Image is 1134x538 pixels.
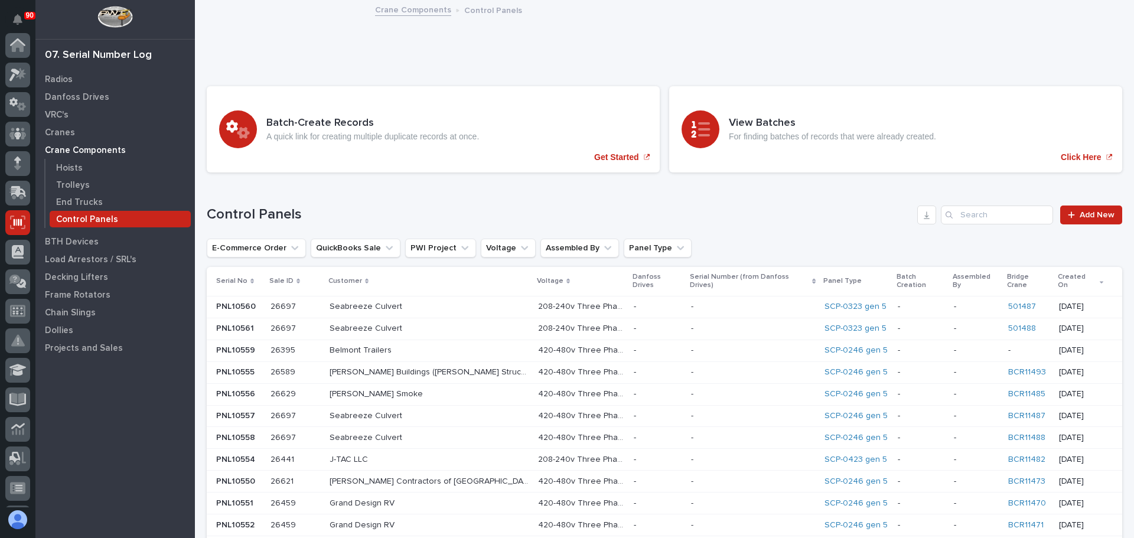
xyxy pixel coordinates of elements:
p: Seabreeze Culvert [330,321,405,334]
p: End Trucks [56,197,103,208]
p: Customer [328,275,362,288]
p: Grand Design RV [330,518,397,530]
p: Serial Number (from Danfoss Drives) [690,270,810,292]
p: - [898,411,945,421]
p: - [954,455,999,465]
div: Notifications90 [15,14,30,33]
p: Cranes [45,128,75,138]
p: - [634,367,682,377]
p: 26441 [271,452,296,465]
a: BCR11471 [1008,520,1044,530]
p: 420-480v Three Phase [538,474,627,487]
p: Assembled By [953,270,1000,292]
p: - [954,324,999,334]
p: 420-480v Three Phase [538,409,627,421]
p: - [634,389,682,399]
a: Hoists [45,159,195,176]
p: [DATE] [1059,455,1103,465]
a: BCR11485 [1008,389,1045,399]
p: PNL10557 [216,409,258,421]
p: - [634,411,682,421]
a: Radios [35,70,195,88]
p: PNL10554 [216,452,258,465]
p: 420-480v Three Phase [538,387,627,399]
p: - [954,498,999,508]
p: Serial No [216,275,247,288]
p: - [898,477,945,487]
p: [DATE] [1059,433,1103,443]
p: 26459 [271,496,298,508]
p: - [954,411,999,421]
a: Cranes [35,123,195,141]
a: SCP-0246 gen 5 [825,345,888,356]
p: [DATE] [1059,498,1103,508]
p: [DATE] [1059,345,1103,356]
tr: PNL10561PNL10561 2669726697 Seabreeze CulvertSeabreeze Culvert 208-240v Three Phase208-240v Three... [207,318,1122,340]
p: Crane Components [45,145,126,156]
p: Hoists [56,163,83,174]
p: Batch Creation [897,270,946,292]
p: - [898,324,945,334]
p: Decking Lifters [45,272,108,283]
p: 26589 [271,365,298,377]
tr: PNL10560PNL10560 2669726697 Seabreeze CulvertSeabreeze Culvert 208-240v Three Phase208-240v Three... [207,296,1122,318]
a: 501487 [1008,302,1036,312]
p: - [954,520,999,530]
p: - [691,321,696,334]
a: Add New [1060,206,1122,224]
a: SCP-0246 gen 5 [825,411,888,421]
a: BTH Devices [35,233,195,250]
a: Get Started [207,86,660,172]
p: For finding batches of records that were already created. [729,132,936,142]
a: Projects and Sales [35,339,195,357]
a: Crane Components [375,2,451,16]
p: 208-240v Three Phase [538,299,627,312]
p: Belmont Trailers [330,343,394,356]
a: SCP-0323 gen 5 [825,324,887,334]
a: BCR11493 [1008,367,1046,377]
p: Created On [1058,270,1097,292]
p: Chain Slings [45,308,96,318]
a: Chain Slings [35,304,195,321]
p: [DATE] [1059,520,1103,530]
p: 208-240v Three Phase [538,452,627,465]
a: SCP-0246 gen 5 [825,520,888,530]
h1: Control Panels [207,206,913,223]
p: Bridge Crane [1007,270,1051,292]
p: Seabreeze Culvert [330,431,405,443]
p: [DATE] [1059,324,1103,334]
input: Search [941,206,1053,224]
a: BCR11470 [1008,498,1046,508]
p: PNL10561 [216,321,256,334]
p: - [634,302,682,312]
p: PNL10552 [216,518,257,530]
p: VRC's [45,110,69,120]
a: Load Arrestors / SRL's [35,250,195,268]
p: 26629 [271,387,298,399]
p: Load Arrestors / SRL's [45,255,136,265]
tr: PNL10559PNL10559 2639526395 Belmont TrailersBelmont Trailers 420-480v Three Phase420-480v Three P... [207,340,1122,361]
p: [PERSON_NAME] Buildings ([PERSON_NAME] Structures) [330,365,531,377]
p: Projects and Sales [45,343,123,354]
p: Dollies [45,325,73,336]
p: 26697 [271,409,298,421]
p: PNL10556 [216,387,258,399]
p: [DATE] [1059,367,1103,377]
p: - [691,343,696,356]
button: Panel Type [624,239,692,257]
button: users-avatar [5,507,30,532]
a: SCP-0246 gen 5 [825,433,888,443]
p: Click Here [1061,152,1101,162]
p: - [691,409,696,421]
p: - [691,452,696,465]
tr: PNL10558PNL10558 2669726697 Seabreeze CulvertSeabreeze Culvert 420-480v Three Phase420-480v Three... [207,427,1122,449]
p: - [954,345,999,356]
span: Add New [1080,211,1115,219]
a: Trolleys [45,177,195,193]
a: End Trucks [45,194,195,210]
a: SCP-0423 gen 5 [825,455,887,465]
p: - [634,455,682,465]
p: Seabreeze Culvert [330,299,405,312]
p: - [691,431,696,443]
p: - [634,520,682,530]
